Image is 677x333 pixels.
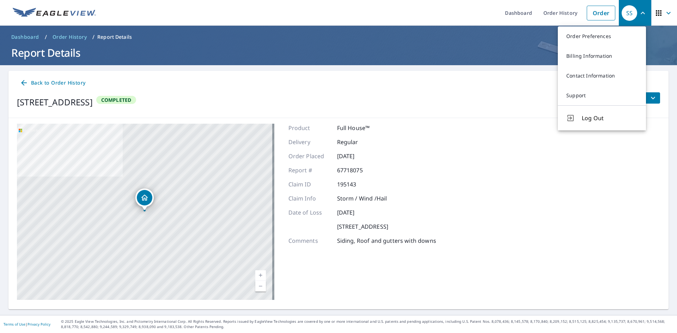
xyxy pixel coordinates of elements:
[50,31,90,43] a: Order History
[558,105,646,130] button: Log Out
[622,5,637,21] div: SS
[135,189,154,210] div: Dropped pin, building 1, Residential property, 329 Comanche St Kiowa, CO 80117
[635,94,657,102] span: Files
[558,66,646,86] a: Contact Information
[337,222,388,231] p: [STREET_ADDRESS]
[337,152,379,160] p: [DATE]
[558,26,646,46] a: Order Preferences
[337,236,436,245] p: Siding, Roof and gutters with downs
[558,86,646,105] a: Support
[582,114,638,122] span: Log Out
[4,322,25,327] a: Terms of Use
[337,208,379,217] p: [DATE]
[92,33,94,41] li: /
[17,76,88,90] a: Back to Order History
[8,45,669,60] h1: Report Details
[97,97,136,103] span: Completed
[337,194,387,203] p: Storm / Wind /Hail
[288,138,331,146] p: Delivery
[20,79,85,87] span: Back to Order History
[61,319,673,329] p: © 2025 Eagle View Technologies, Inc. and Pictometry International Corp. All Rights Reserved. Repo...
[337,138,379,146] p: Regular
[288,166,331,174] p: Report #
[53,33,87,41] span: Order History
[4,322,50,326] p: |
[255,281,266,291] a: Current Level 17, Zoom Out
[288,180,331,189] p: Claim ID
[45,33,47,41] li: /
[587,6,615,20] a: Order
[337,124,379,132] p: Full House™
[13,8,96,18] img: EV Logo
[337,180,379,189] p: 195143
[288,152,331,160] p: Order Placed
[288,194,331,203] p: Claim Info
[8,31,669,43] nav: breadcrumb
[255,270,266,281] a: Current Level 17, Zoom In
[288,208,331,217] p: Date of Loss
[97,33,132,41] p: Report Details
[17,96,93,109] div: [STREET_ADDRESS]
[11,33,39,41] span: Dashboard
[558,46,646,66] a: Billing Information
[8,31,42,43] a: Dashboard
[337,166,379,174] p: 67718075
[28,322,50,327] a: Privacy Policy
[288,124,331,132] p: Product
[288,236,331,245] p: Comments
